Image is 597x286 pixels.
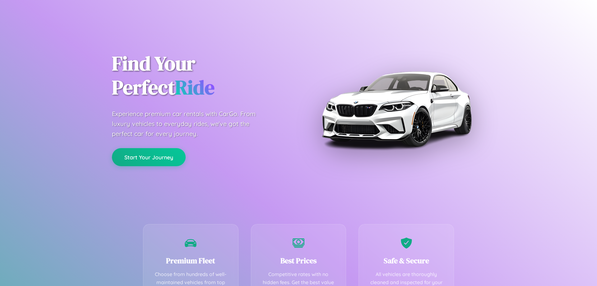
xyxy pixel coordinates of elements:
[261,256,337,266] h3: Best Prices
[319,31,474,187] img: Premium BMW car rental vehicle
[112,109,267,139] p: Experience premium car rentals with CarGo. From luxury vehicles to everyday rides, we've got the ...
[175,74,215,101] span: Ride
[112,52,289,100] h1: Find Your Perfect
[153,256,229,266] h3: Premium Fleet
[368,256,444,266] h3: Safe & Secure
[112,148,186,166] button: Start Your Journey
